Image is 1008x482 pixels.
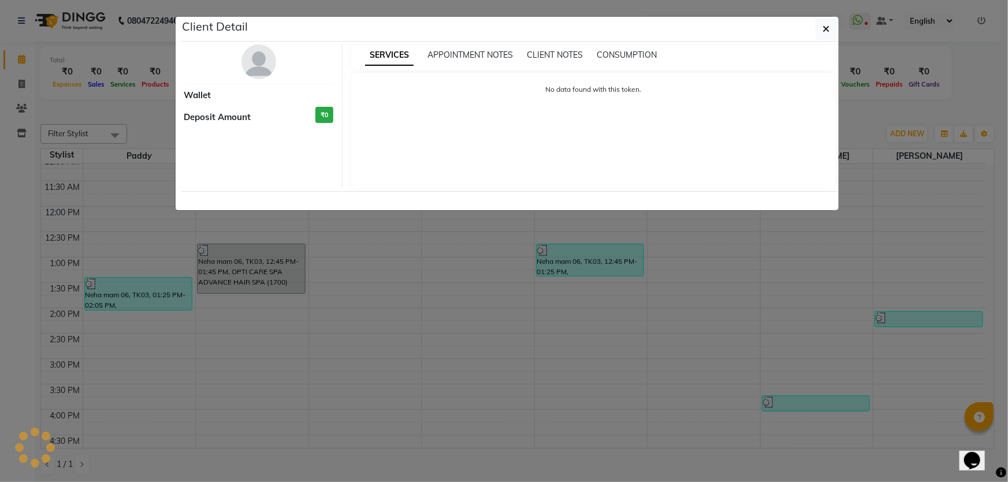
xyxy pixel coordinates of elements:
p: No data found with this token. [363,84,824,95]
img: avatar [241,44,276,79]
span: APPOINTMENT NOTES [427,50,513,60]
h3: ₹0 [315,107,333,124]
span: CLIENT NOTES [527,50,583,60]
h5: Client Detail [183,18,248,35]
span: Deposit Amount [184,111,251,124]
iframe: chat widget [959,436,996,470]
span: Wallet [184,89,211,102]
span: SERVICES [365,45,414,66]
span: CONSUMPTION [597,50,657,60]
